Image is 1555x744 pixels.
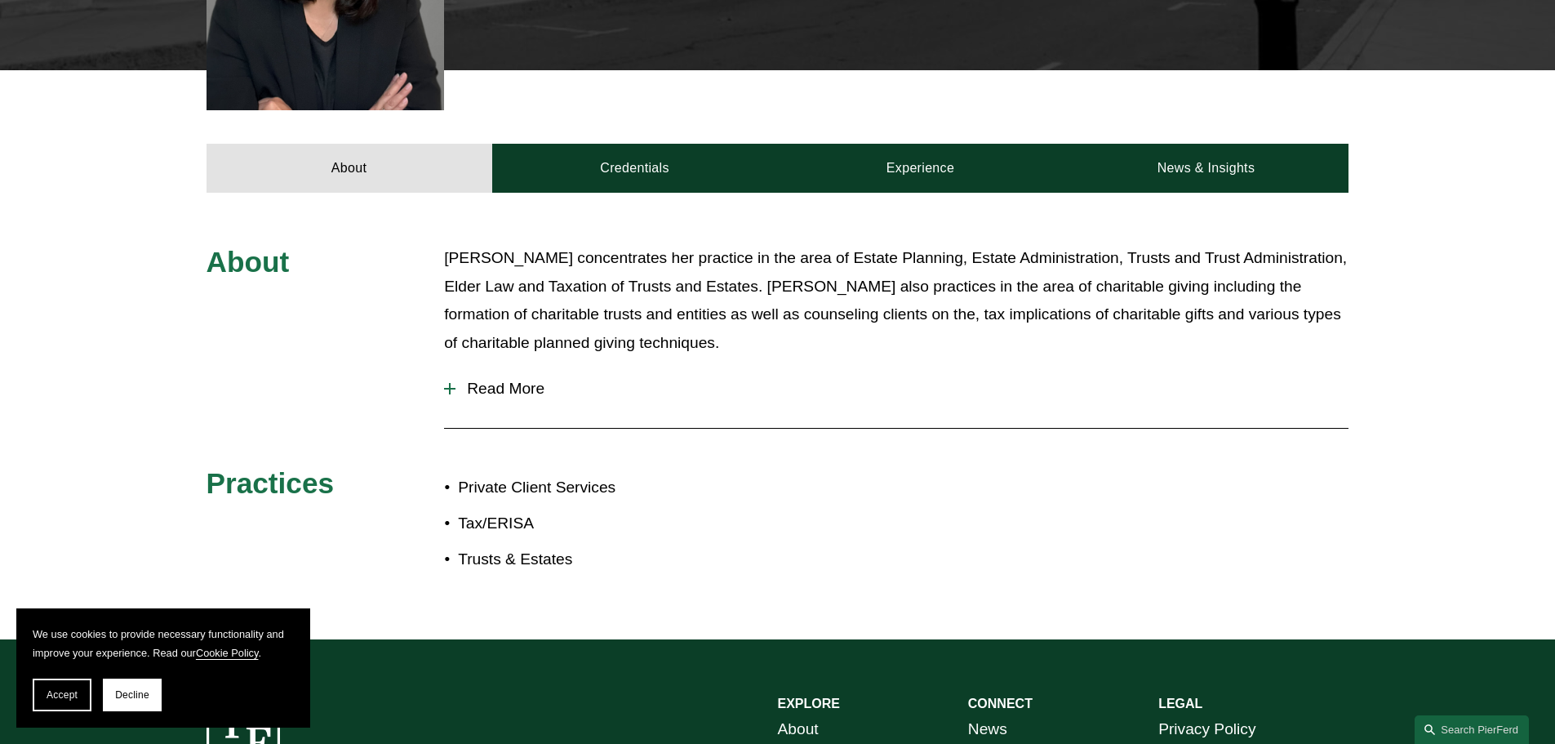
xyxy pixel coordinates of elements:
[458,510,777,538] p: Tax/ERISA
[207,467,335,499] span: Practices
[103,679,162,711] button: Decline
[455,380,1348,398] span: Read More
[1158,697,1202,711] strong: LEGAL
[968,697,1033,711] strong: CONNECT
[778,144,1064,193] a: Experience
[1063,144,1348,193] a: News & Insights
[458,546,777,574] p: Trusts & Estates
[207,144,492,193] a: About
[968,715,1007,744] a: News
[458,474,777,502] p: Private Client Services
[196,647,259,659] a: Cookie Policy
[444,368,1348,410] button: Read More
[1415,715,1529,744] a: Search this site
[207,246,290,278] span: About
[47,689,78,701] span: Accept
[1158,715,1255,744] a: Privacy Policy
[778,697,840,711] strong: EXPLORE
[33,679,91,711] button: Accept
[16,608,310,728] section: Cookie banner
[492,144,778,193] a: Credentials
[444,244,1348,357] p: [PERSON_NAME] concentrates her practice in the area of Estate Planning, Estate Administration, Tr...
[115,689,149,701] span: Decline
[33,625,294,662] p: We use cookies to provide necessary functionality and improve your experience. Read our .
[778,715,819,744] a: About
